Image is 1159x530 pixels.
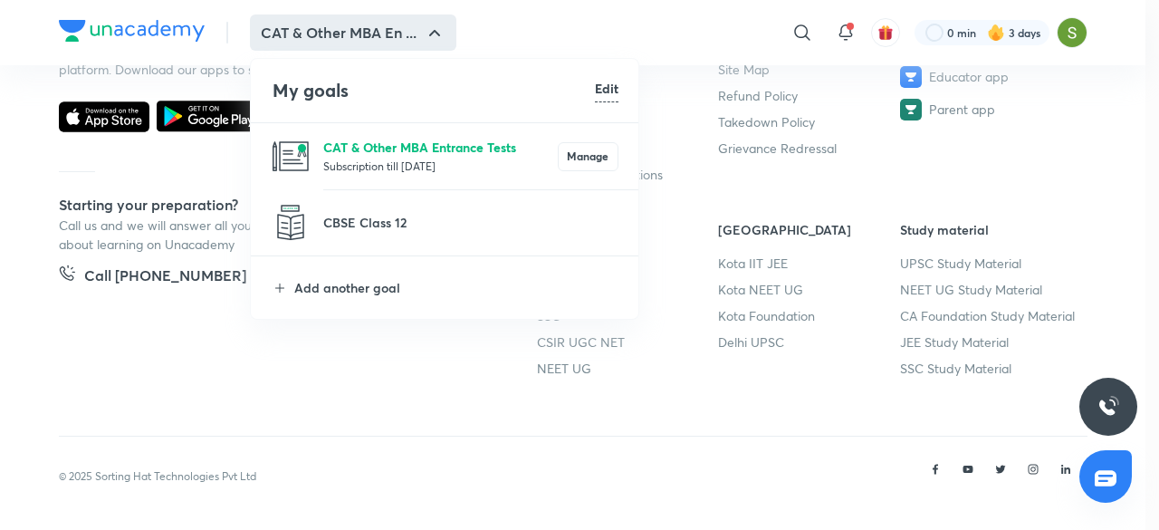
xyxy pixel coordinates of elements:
p: CAT & Other MBA Entrance Tests [323,138,558,157]
button: Manage [558,142,618,171]
p: Add another goal [294,278,618,297]
h6: Edit [595,79,618,98]
img: CBSE Class 12 [273,205,309,241]
img: CAT & Other MBA Entrance Tests [273,139,309,175]
p: CBSE Class 12 [323,213,618,232]
p: Subscription till [DATE] [323,157,558,175]
h4: My goals [273,77,595,104]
